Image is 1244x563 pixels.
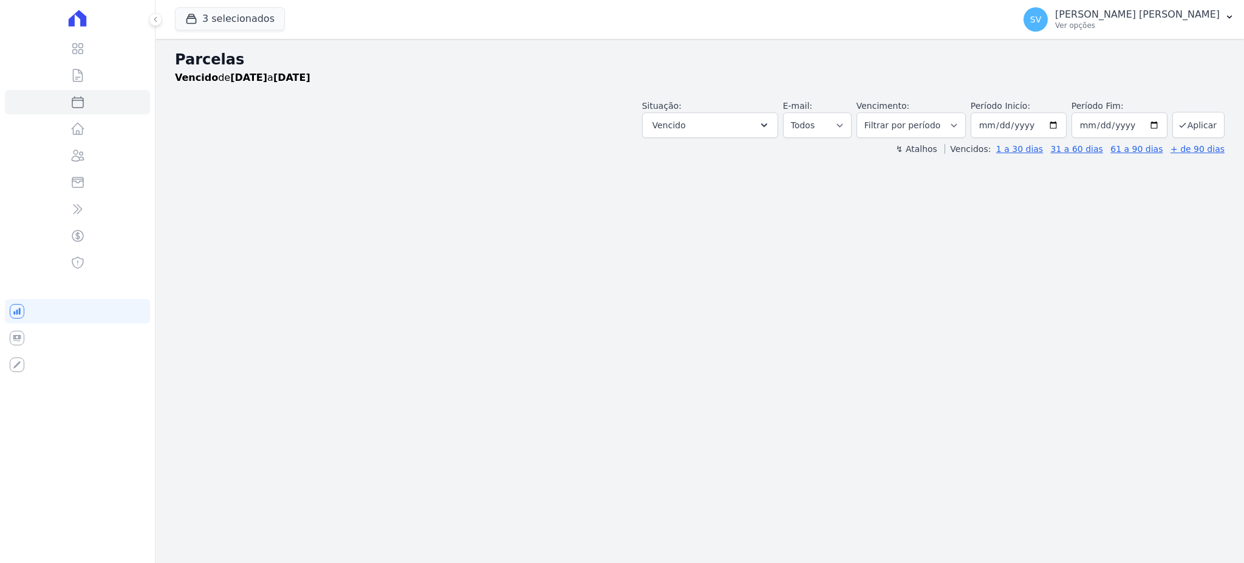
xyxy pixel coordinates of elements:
[642,112,778,138] button: Vencido
[896,144,937,154] label: ↯ Atalhos
[945,144,991,154] label: Vencidos:
[175,72,218,83] strong: Vencido
[175,7,285,30] button: 3 selecionados
[1051,144,1103,154] a: 31 a 60 dias
[642,101,682,111] label: Situação:
[1110,144,1163,154] a: 61 a 90 dias
[1055,21,1220,30] p: Ver opções
[652,118,686,133] span: Vencido
[175,49,1225,71] h2: Parcelas
[1171,144,1225,154] a: + de 90 dias
[230,72,267,83] strong: [DATE]
[1030,15,1041,24] span: SV
[971,101,1030,111] label: Período Inicío:
[1172,112,1225,138] button: Aplicar
[273,72,310,83] strong: [DATE]
[996,144,1043,154] a: 1 a 30 dias
[1055,9,1220,21] p: [PERSON_NAME] [PERSON_NAME]
[1014,2,1244,36] button: SV [PERSON_NAME] [PERSON_NAME] Ver opções
[175,71,310,85] p: de a
[856,101,909,111] label: Vencimento:
[783,101,813,111] label: E-mail:
[1071,100,1167,112] label: Período Fim:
